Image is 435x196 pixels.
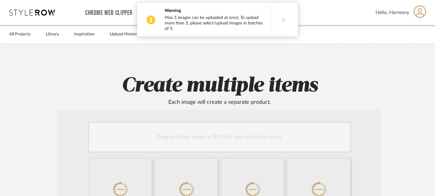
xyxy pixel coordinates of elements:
[25,74,414,107] h2: Create multiple items
[74,30,95,38] a: Inspiration
[100,98,339,107] div: Each image will create a separate product.
[165,8,266,14] div: Warning
[46,30,59,38] a: Library
[165,15,266,31] div: Max 5 images can be uploaded at once. To upload more than 5, please select/upload images in batch...
[376,9,409,16] span: Hello, Harmony
[9,30,31,38] a: All Projects
[110,30,138,38] a: Upload History
[85,10,133,16] a: Chrome Web Clipper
